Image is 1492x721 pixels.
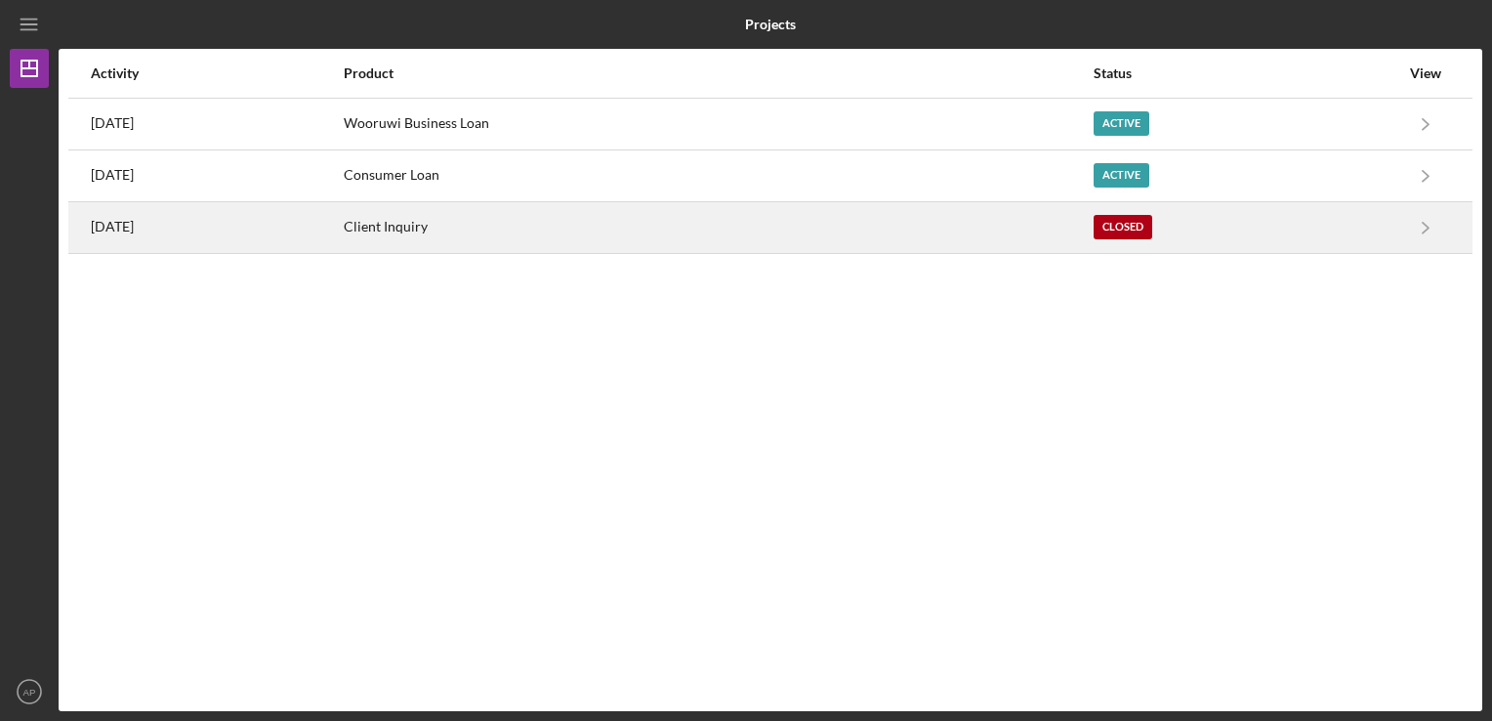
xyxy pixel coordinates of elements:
div: Wooruwi Business Loan [344,100,1092,148]
time: 2025-09-02 19:00 [91,167,134,183]
div: View [1401,65,1450,81]
time: 2025-09-10 03:26 [91,115,134,131]
time: 2025-08-19 21:45 [91,219,134,234]
div: Status [1094,65,1399,81]
div: Consumer Loan [344,151,1092,200]
div: Activity [91,65,342,81]
button: AP [10,672,49,711]
div: Product [344,65,1092,81]
div: Client Inquiry [344,203,1092,252]
text: AP [23,687,36,698]
div: Closed [1094,215,1152,239]
div: Active [1094,163,1149,188]
b: Projects [745,17,796,32]
div: Active [1094,111,1149,136]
